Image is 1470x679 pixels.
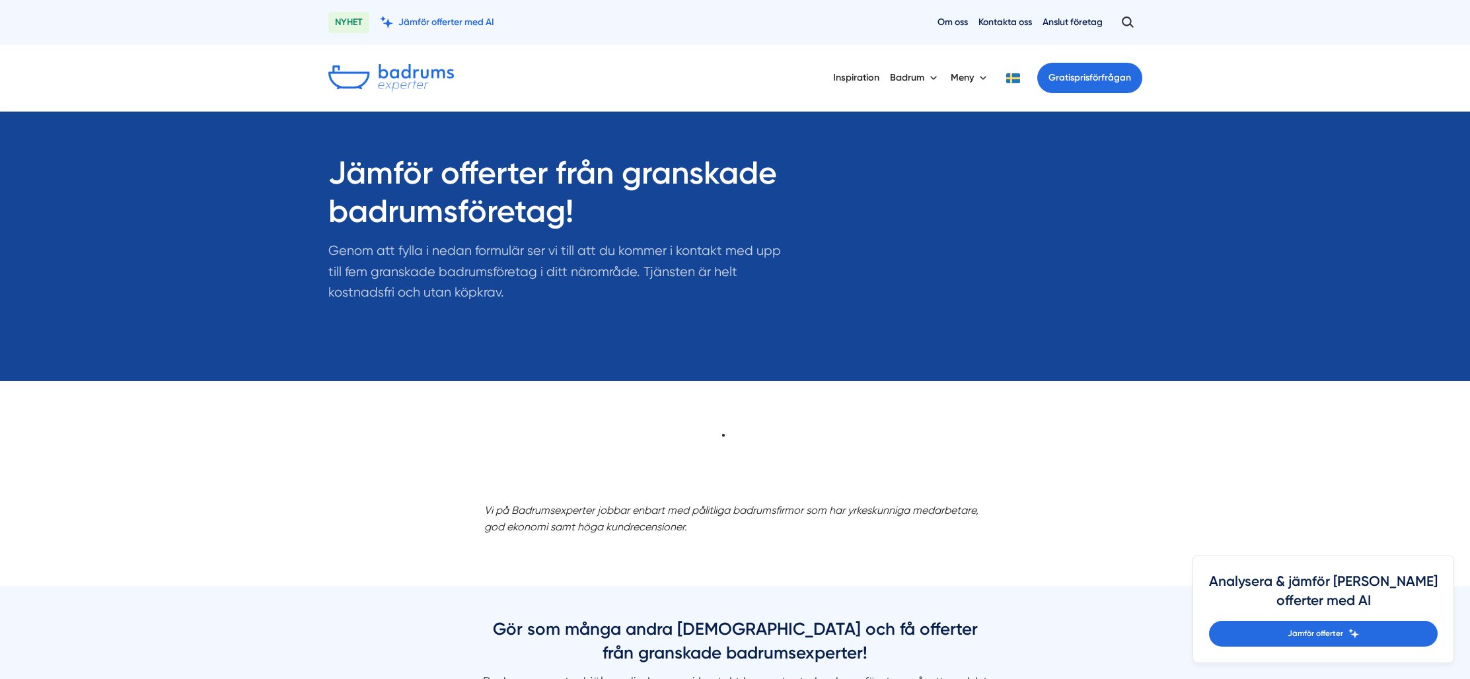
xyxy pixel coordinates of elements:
a: Kontakta oss [978,16,1032,28]
span: Gratis [1048,72,1074,83]
button: Badrum [890,61,940,95]
span: NYHET [328,12,369,33]
h3: Gör som många andra [DEMOGRAPHIC_DATA] och få offerter från granskade badrumsexperter! [482,618,989,672]
a: Jämför offerter [1209,621,1438,647]
a: Gratisprisförfrågan [1037,63,1142,93]
h1: Jämför offerter från granskade badrumsföretag! [328,154,795,240]
a: Anslut företag [1043,16,1103,28]
span: Jämför offerter med AI [398,16,494,28]
em: Vi på Badrumsexperter jobbar enbart med pålitliga badrumsfirmor som har yrkeskunniga medarbetare,... [484,504,978,533]
a: Inspiration [833,61,879,94]
p: Genom att fylla i nedan formulär ser vi till att du kommer i kontakt med upp till fem granskade b... [328,240,795,309]
button: Meny [951,61,990,95]
h4: Analysera & jämför [PERSON_NAME] offerter med AI [1209,571,1438,621]
span: Jämför offerter [1288,627,1343,640]
a: Om oss [937,16,968,28]
img: Badrumsexperter.se logotyp [328,64,454,92]
a: Jämför offerter med AI [380,16,494,28]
